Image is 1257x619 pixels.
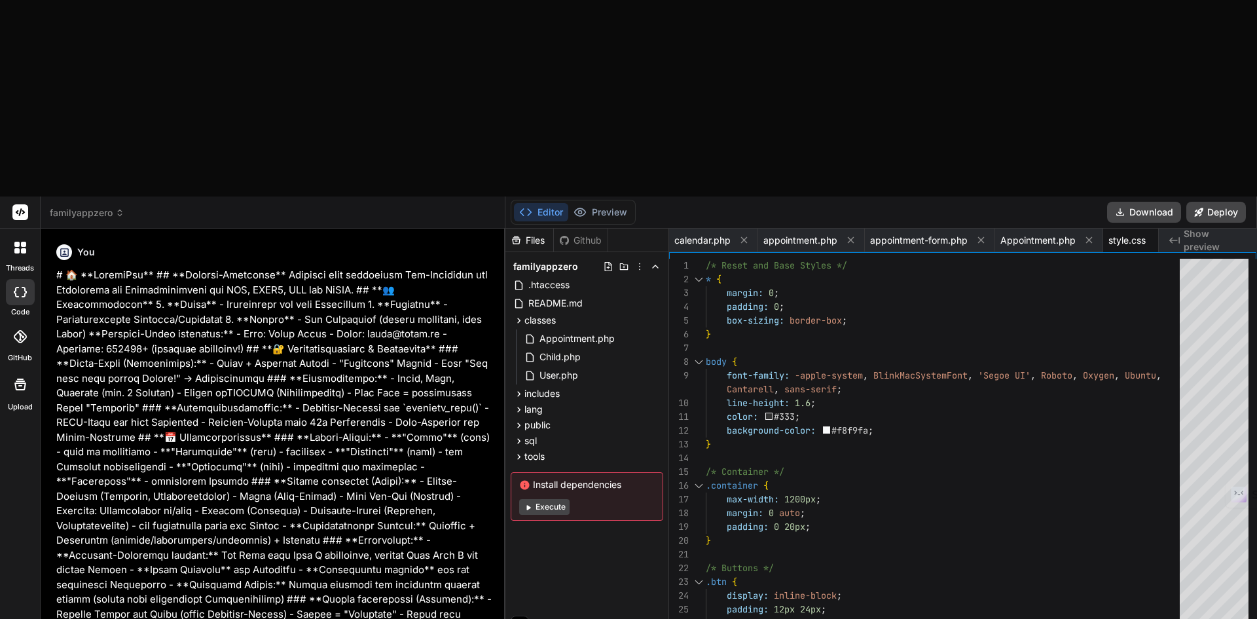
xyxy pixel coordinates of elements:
[706,479,758,491] span: .container
[968,369,973,381] span: ,
[568,203,632,221] button: Preview
[763,234,837,247] span: appointment.php
[795,411,801,422] span: ;
[524,314,556,327] span: classes
[11,307,29,318] label: code
[1030,369,1036,381] span: ,
[50,206,124,219] span: familyappzero
[1114,369,1120,381] span: ,
[514,203,568,221] button: Editor
[1184,227,1247,253] span: Show preview
[524,387,560,400] span: includes
[837,383,842,395] span: ;
[716,273,721,285] span: {
[727,369,790,381] span: font-family:
[863,369,868,381] span: ,
[8,402,33,413] label: Upload
[706,259,847,271] span: /* Reset and Base Styles */
[77,246,95,259] h6: You
[669,548,689,561] div: 21
[774,287,779,299] span: ;
[690,575,707,589] div: Click to collapse the range.
[800,603,821,615] span: 24px
[524,450,545,463] span: tools
[524,403,543,416] span: lang
[727,397,790,409] span: line-height:
[669,424,689,438] div: 12
[519,499,570,515] button: Execute
[669,410,689,424] div: 11
[727,507,763,519] span: margin:
[669,451,689,465] div: 14
[769,287,774,299] span: 0
[790,314,842,326] span: border-box
[779,507,800,519] span: auto
[669,465,689,479] div: 15
[784,521,805,533] span: 20px
[1083,369,1114,381] span: Oxygen
[706,466,784,478] span: /* Container */
[669,355,689,369] div: 8
[727,411,758,422] span: color:
[873,369,968,381] span: BlinkMacSystemFont
[690,479,707,493] div: Click to collapse the range.
[784,493,816,505] span: 1200px
[769,507,774,519] span: 0
[690,272,707,286] div: Click to collapse the range.
[8,352,32,364] label: GitHub
[669,493,689,506] div: 17
[811,397,816,409] span: ;
[519,478,655,491] span: Install dependencies
[538,367,579,383] span: User.php
[978,369,1030,381] span: 'Segoe UI'
[706,576,727,588] span: .btn
[1041,369,1072,381] span: Roboto
[763,479,769,491] span: {
[727,287,763,299] span: margin:
[795,397,811,409] span: 1.6
[1186,202,1246,223] button: Deploy
[732,576,737,588] span: {
[6,263,34,274] label: threads
[669,506,689,520] div: 18
[669,520,689,534] div: 19
[1156,369,1161,381] span: ,
[732,356,737,367] span: {
[669,396,689,410] div: 10
[706,562,774,574] span: /* Buttons */
[1072,369,1078,381] span: ,
[727,590,769,601] span: display:
[527,277,571,293] span: .htaccess
[690,355,707,369] div: Click to collapse the range.
[674,234,731,247] span: calendar.php
[669,479,689,493] div: 16
[527,295,584,311] span: README.md
[538,331,616,347] span: Appointment.php
[727,493,779,505] span: max-width:
[795,369,863,381] span: -apple-system
[554,234,608,247] div: Github
[870,234,968,247] span: appointment-form.php
[800,507,805,519] span: ;
[805,521,811,533] span: ;
[669,438,689,451] div: 13
[669,589,689,603] div: 24
[706,356,727,367] span: body
[524,419,551,432] span: public
[842,314,847,326] span: ;
[1108,234,1146,247] span: style.css
[774,411,795,422] span: #333
[669,561,689,575] div: 22
[727,314,784,326] span: box-sizing:
[669,603,689,616] div: 25
[1125,369,1156,381] span: Ubuntu
[869,424,874,436] span: ;
[727,424,816,436] span: background-color:
[727,383,774,395] span: Cantarell
[524,434,537,447] span: sql
[727,521,769,533] span: padding:
[727,301,769,312] span: padding:
[837,590,842,601] span: ;
[669,534,689,548] div: 20
[779,301,784,312] span: ;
